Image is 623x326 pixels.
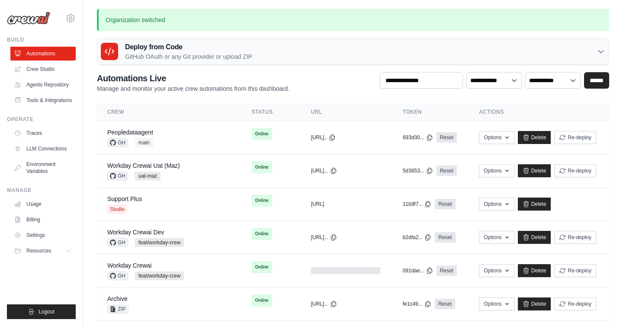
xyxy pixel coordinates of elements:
a: Archive [107,295,128,302]
button: Options [479,231,514,244]
a: Delete [518,231,551,244]
button: 693d30... [403,134,433,141]
a: Delete [518,131,551,144]
a: Workday Crewai Dev [107,229,164,236]
span: Studio [107,205,127,214]
div: Operate [7,116,76,123]
div: Build [7,36,76,43]
h2: Automations Live [97,72,289,84]
button: 5d3653... [403,167,433,174]
button: Options [479,198,514,211]
button: Re-deploy [554,264,596,277]
span: Online [252,261,272,273]
span: GH [107,172,128,180]
th: Crew [97,103,241,121]
a: Reset [435,232,455,243]
span: Logout [39,308,55,315]
a: Reset [435,299,455,309]
button: fe1c49... [403,300,431,307]
button: Resources [10,244,76,258]
span: Online [252,195,272,207]
p: GitHub OAuth or any Git provider or upload ZIP [125,52,252,61]
a: Environment Variables [10,157,76,178]
a: Delete [518,164,551,177]
a: Peopledataagent [107,129,153,136]
button: Options [479,164,514,177]
a: Support Plus [107,195,142,202]
span: main [135,138,153,147]
span: Online [252,294,272,307]
a: Workday Crewai Uat (Maz) [107,162,180,169]
a: Reset [437,166,457,176]
span: Resources [26,247,51,254]
button: Options [479,131,514,144]
span: GH [107,272,128,280]
th: Token [392,103,469,121]
img: Logo [7,12,50,25]
a: Agents Repository [10,78,76,92]
p: Manage and monitor your active crew automations from this dashboard. [97,84,289,93]
button: Re-deploy [554,131,596,144]
a: LLM Connections [10,142,76,156]
div: Manage [7,187,76,194]
a: Delete [518,264,551,277]
button: b2dfa2... [403,234,432,241]
span: uat-maz [135,172,161,180]
a: Usage [10,197,76,211]
a: Reset [435,199,455,209]
a: Automations [10,47,76,61]
span: ZIP [107,305,128,313]
a: Traces [10,126,76,140]
a: Tools & Integrations [10,93,76,107]
a: Reset [437,132,457,143]
button: Options [479,297,514,310]
button: 11b9f7... [403,201,432,208]
span: feat/workday-crew [135,272,184,280]
a: Reset [437,265,457,276]
span: Online [252,161,272,173]
th: URL [301,103,392,121]
th: Actions [469,103,609,121]
a: Crew Studio [10,62,76,76]
a: Billing [10,213,76,227]
button: Options [479,264,514,277]
a: Settings [10,228,76,242]
th: Status [241,103,301,121]
button: Logout [7,304,76,319]
a: Delete [518,198,551,211]
span: feat/workday-crew [135,238,184,247]
span: GH [107,138,128,147]
a: Delete [518,297,551,310]
span: GH [107,238,128,247]
span: Online [252,228,272,240]
button: 091dae... [403,267,433,274]
button: Re-deploy [554,297,596,310]
a: Workday Crewai [107,262,151,269]
h3: Deploy from Code [125,42,252,52]
button: Re-deploy [554,231,596,244]
span: Online [252,128,272,140]
p: Organization switched [97,9,609,31]
button: Re-deploy [554,164,596,177]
